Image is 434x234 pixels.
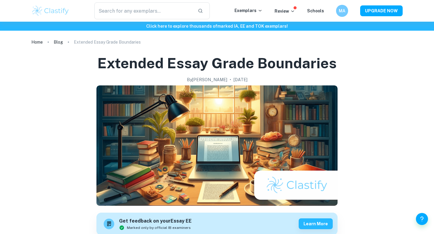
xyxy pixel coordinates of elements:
[230,76,231,83] p: •
[127,225,191,230] span: Marked only by official IB examiners
[234,7,263,14] p: Exemplars
[54,38,63,46] a: Blog
[187,76,227,83] h2: By [PERSON_NAME]
[31,5,70,17] img: Clastify logo
[336,5,348,17] button: MA
[299,218,333,229] button: Learn more
[234,76,247,83] h2: [DATE]
[119,217,192,225] h6: Get feedback on your Essay EE
[275,8,295,14] p: Review
[360,5,403,16] button: UPGRADE NOW
[97,54,337,73] h1: Extended Essay Grade Boundaries
[416,213,428,225] button: Help and Feedback
[94,2,193,19] input: Search for any exemplars...
[74,39,141,45] p: Extended Essay Grade Boundaries
[96,85,338,206] img: Extended Essay Grade Boundaries cover image
[307,8,324,13] a: Schools
[31,38,43,46] a: Home
[339,8,346,14] h6: MA
[1,23,433,29] h6: Click here to explore thousands of marked IA, EE and TOK exemplars !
